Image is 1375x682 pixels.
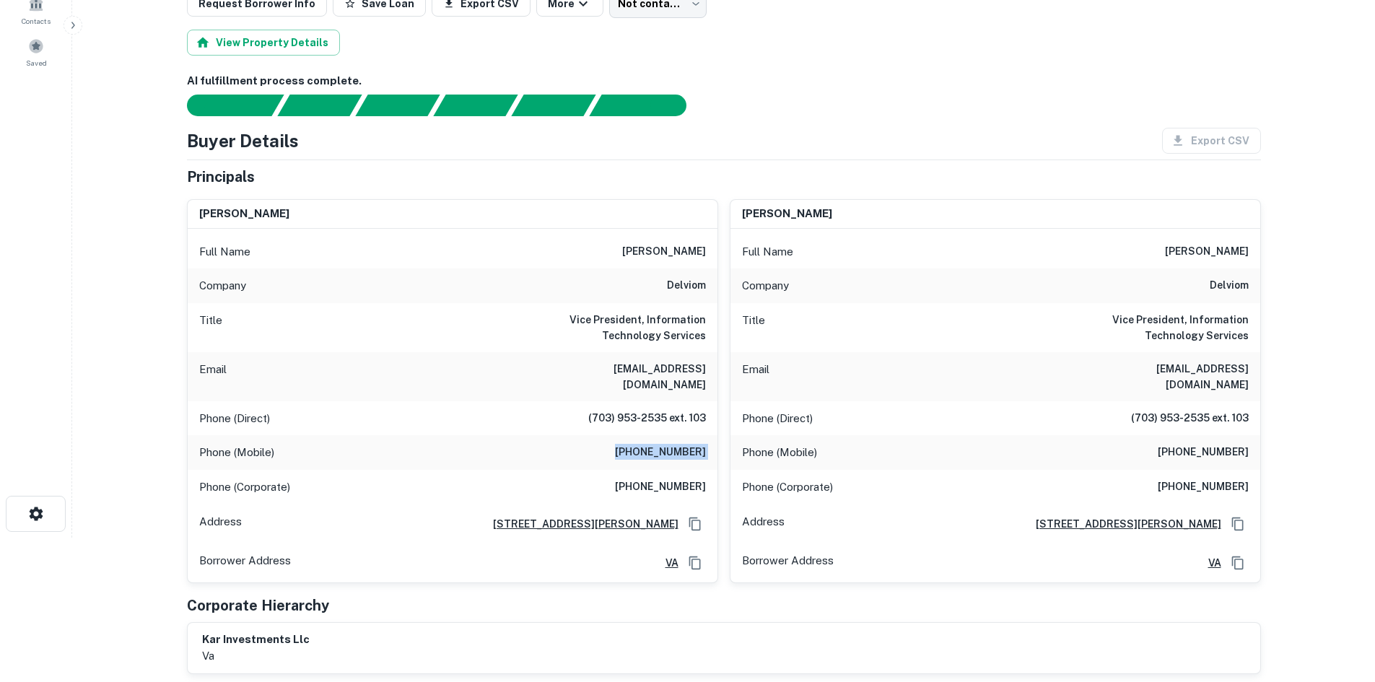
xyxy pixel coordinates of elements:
div: Your request is received and processing... [277,95,362,116]
p: Phone (Corporate) [199,478,290,496]
h6: (703) 953-2535 ext. 103 [1131,410,1249,427]
p: Full Name [199,243,250,261]
h6: [PHONE_NUMBER] [1158,444,1249,461]
div: AI fulfillment process complete. [590,95,704,116]
h6: [PERSON_NAME] [742,206,832,222]
span: Contacts [22,15,51,27]
a: Saved [4,32,68,71]
p: Phone (Direct) [742,410,813,427]
h6: delviom [667,277,706,294]
p: Company [199,277,246,294]
h6: AI fulfillment process complete. [187,73,1261,89]
h6: [PHONE_NUMBER] [615,444,706,461]
h6: (703) 953-2535 ext. 103 [588,410,706,427]
a: [STREET_ADDRESS][PERSON_NAME] [481,516,678,532]
p: Borrower Address [199,552,291,574]
p: va [202,647,310,665]
p: Phone (Direct) [199,410,270,427]
h6: kar investments llc [202,631,310,648]
p: Borrower Address [742,552,834,574]
a: VA [1197,555,1221,571]
p: Full Name [742,243,793,261]
h6: [PHONE_NUMBER] [1158,478,1249,496]
h6: [EMAIL_ADDRESS][DOMAIN_NAME] [1075,361,1249,393]
p: Title [199,312,222,344]
div: Principals found, still searching for contact information. This may take time... [511,95,595,116]
p: Address [199,513,242,535]
p: Phone (Corporate) [742,478,833,496]
span: Saved [26,57,47,69]
button: Copy Address [684,513,706,535]
p: Email [742,361,769,393]
div: Documents found, AI parsing details... [355,95,440,116]
p: Company [742,277,789,294]
button: Copy Address [1227,513,1249,535]
p: Address [742,513,785,535]
p: Title [742,312,765,344]
button: Copy Address [684,552,706,574]
a: [STREET_ADDRESS][PERSON_NAME] [1024,516,1221,532]
p: Email [199,361,227,393]
h6: [PERSON_NAME] [199,206,289,222]
h4: Buyer Details [187,128,299,154]
button: View Property Details [187,30,340,56]
a: VA [654,555,678,571]
h6: [EMAIL_ADDRESS][DOMAIN_NAME] [533,361,706,393]
button: Copy Address [1227,552,1249,574]
h6: delviom [1210,277,1249,294]
h6: [PHONE_NUMBER] [615,478,706,496]
h5: Principals [187,166,255,188]
h5: Corporate Hierarchy [187,595,329,616]
h6: Vice President, Information Technology Services [533,312,706,344]
p: Phone (Mobile) [742,444,817,461]
h6: [PERSON_NAME] [1165,243,1249,261]
iframe: Chat Widget [1303,567,1375,636]
div: Principals found, AI now looking for contact information... [433,95,518,116]
p: Phone (Mobile) [199,444,274,461]
div: Sending borrower request to AI... [170,95,278,116]
h6: [PERSON_NAME] [622,243,706,261]
h6: Vice President, Information Technology Services [1075,312,1249,344]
